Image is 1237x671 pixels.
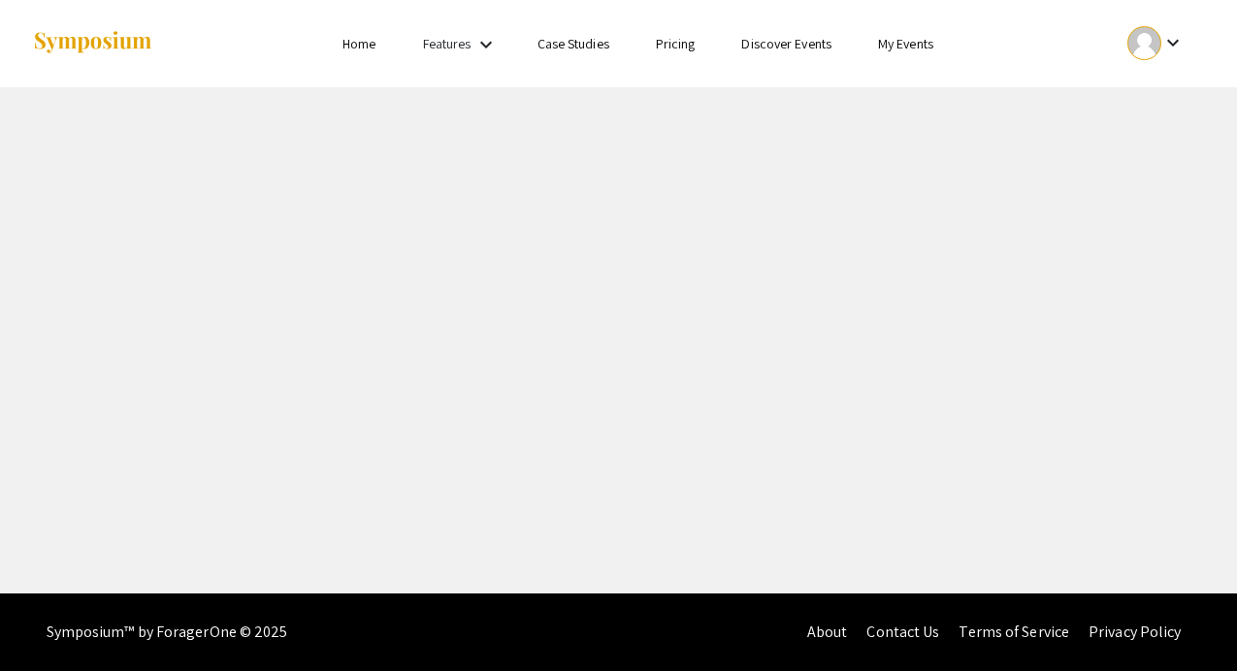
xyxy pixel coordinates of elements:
a: Pricing [656,35,696,52]
button: Expand account dropdown [1107,21,1205,65]
a: Terms of Service [959,622,1069,642]
a: Privacy Policy [1089,622,1181,642]
a: Home [342,35,375,52]
mat-icon: Expand Features list [474,33,498,56]
a: Discover Events [741,35,831,52]
img: Symposium by ForagerOne [32,30,153,56]
a: My Events [878,35,933,52]
a: Case Studies [537,35,609,52]
a: About [807,622,848,642]
div: Symposium™ by ForagerOne © 2025 [47,593,288,671]
mat-icon: Expand account dropdown [1161,31,1185,54]
a: Features [423,35,472,52]
iframe: Chat [15,584,82,656]
a: Contact Us [866,622,939,642]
